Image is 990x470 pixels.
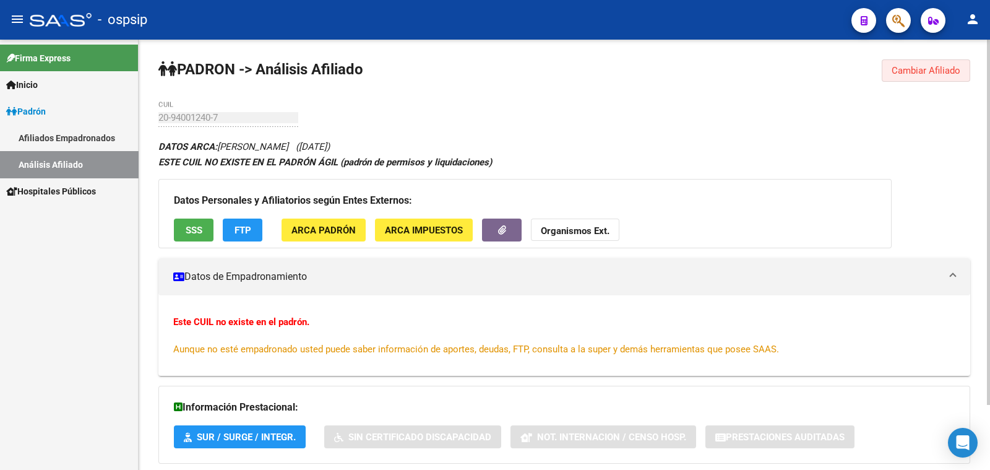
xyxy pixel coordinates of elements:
[705,425,854,448] button: Prestaciones Auditadas
[10,12,25,27] mat-icon: menu
[510,425,696,448] button: Not. Internacion / Censo Hosp.
[291,225,356,236] span: ARCA Padrón
[375,219,473,242] button: ARCA Impuestos
[385,225,463,236] span: ARCA Impuestos
[6,185,96,198] span: Hospitales Públicos
[6,78,38,92] span: Inicio
[197,432,296,443] span: SUR / SURGE / INTEGR.
[296,141,330,152] span: ([DATE])
[186,225,202,236] span: SSS
[948,428,978,458] div: Open Intercom Messenger
[348,432,491,443] span: Sin Certificado Discapacidad
[541,225,609,237] strong: Organismos Ext.
[174,219,213,242] button: SSS
[158,258,970,295] mat-expansion-panel-header: Datos de Empadronamiento
[965,12,980,27] mat-icon: person
[98,6,147,33] span: - ospsip
[158,61,363,78] strong: PADRON -> Análisis Afiliado
[892,65,960,76] span: Cambiar Afiliado
[726,432,845,443] span: Prestaciones Auditadas
[6,51,71,65] span: Firma Express
[158,141,288,152] span: [PERSON_NAME]
[174,399,955,416] h3: Información Prestacional:
[158,157,492,168] strong: ESTE CUIL NO EXISTE EN EL PADRÓN ÁGIL (padrón de permisos y liquidaciones)
[324,425,501,448] button: Sin Certificado Discapacidad
[173,270,940,284] mat-panel-title: Datos de Empadronamiento
[158,141,217,152] strong: DATOS ARCA:
[158,295,970,376] div: Datos de Empadronamiento
[223,219,262,242] button: FTP
[174,192,876,209] h3: Datos Personales y Afiliatorios según Entes Externos:
[174,425,306,448] button: SUR / SURGE / INTEGR.
[235,225,251,236] span: FTP
[531,219,619,242] button: Organismos Ext.
[282,219,366,242] button: ARCA Padrón
[173,344,779,355] span: Aunque no esté empadronado usted puede saber información de aportes, deudas, FTP, consulta a la s...
[6,105,46,118] span: Padrón
[882,59,970,82] button: Cambiar Afiliado
[537,432,686,443] span: Not. Internacion / Censo Hosp.
[173,316,309,328] strong: Este CUIL no existe en el padrón.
